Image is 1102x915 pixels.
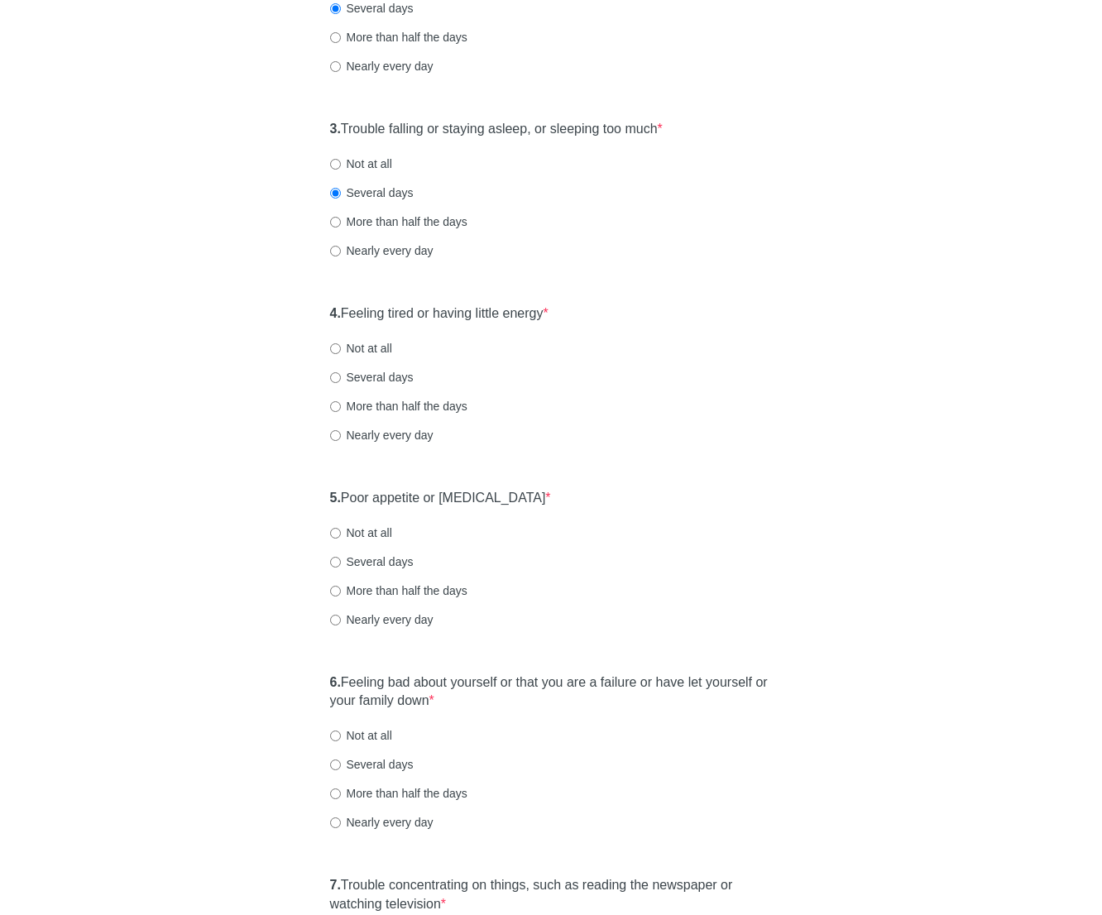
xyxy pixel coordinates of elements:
[330,491,341,505] strong: 5.
[330,430,341,441] input: Nearly every day
[330,615,341,625] input: Nearly every day
[330,120,663,139] label: Trouble falling or staying asleep, or sleeping too much
[330,611,434,628] label: Nearly every day
[330,401,341,412] input: More than half the days
[330,675,341,689] strong: 6.
[330,817,341,828] input: Nearly every day
[330,3,341,14] input: Several days
[330,217,341,228] input: More than half the days
[330,557,341,568] input: Several days
[330,756,414,773] label: Several days
[330,489,551,508] label: Poor appetite or [MEDICAL_DATA]
[330,528,341,539] input: Not at all
[330,242,434,259] label: Nearly every day
[330,32,341,43] input: More than half the days
[330,159,341,170] input: Not at all
[330,58,434,74] label: Nearly every day
[330,306,341,320] strong: 4.
[330,731,341,741] input: Not at all
[330,727,392,744] label: Not at all
[330,785,467,802] label: More than half the days
[330,213,467,230] label: More than half the days
[330,814,434,831] label: Nearly every day
[330,122,341,136] strong: 3.
[330,876,773,914] label: Trouble concentrating on things, such as reading the newspaper or watching television
[330,29,467,46] label: More than half the days
[330,156,392,172] label: Not at all
[330,788,341,799] input: More than half the days
[330,582,467,599] label: More than half the days
[330,61,341,72] input: Nearly every day
[330,369,414,386] label: Several days
[330,427,434,443] label: Nearly every day
[330,304,549,323] label: Feeling tired or having little energy
[330,246,341,256] input: Nearly every day
[330,188,341,199] input: Several days
[330,553,414,570] label: Several days
[330,343,341,354] input: Not at all
[330,372,341,383] input: Several days
[330,673,773,711] label: Feeling bad about yourself or that you are a failure or have let yourself or your family down
[330,398,467,414] label: More than half the days
[330,184,414,201] label: Several days
[330,878,341,892] strong: 7.
[330,340,392,357] label: Not at all
[330,586,341,596] input: More than half the days
[330,759,341,770] input: Several days
[330,525,392,541] label: Not at all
